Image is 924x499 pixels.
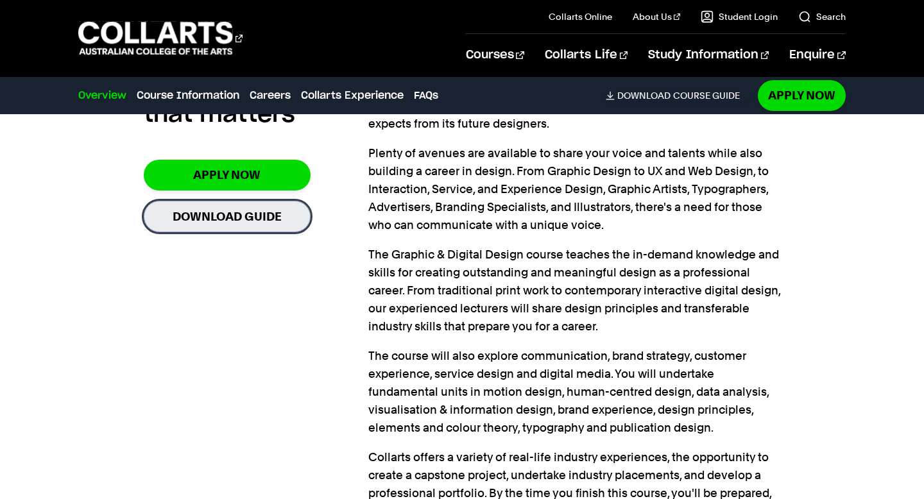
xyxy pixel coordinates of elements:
a: About Us [633,10,680,23]
a: Collarts Online [549,10,612,23]
a: Collarts Experience [301,88,404,103]
a: Courses [466,34,524,76]
a: Collarts Life [545,34,628,76]
a: DownloadCourse Guide [606,90,750,101]
a: Overview [78,88,126,103]
a: Apply Now [144,160,311,190]
div: Go to homepage [78,20,243,56]
a: Enquire [789,34,845,76]
a: FAQs [414,88,438,103]
a: Careers [250,88,291,103]
a: Search [798,10,846,23]
p: The Graphic & Digital Design course teaches the in-demand knowledge and skills for creating outst... [368,246,780,335]
a: Course Information [137,88,239,103]
a: Apply Now [758,80,846,110]
a: Study Information [648,34,769,76]
p: Plenty of avenues are available to share your voice and talents while also building a career in d... [368,144,780,234]
a: Download Guide [144,201,311,232]
a: Student Login [701,10,778,23]
p: The course will also explore communication, brand strategy, customer experience, service design a... [368,347,780,437]
span: Download [617,90,671,101]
